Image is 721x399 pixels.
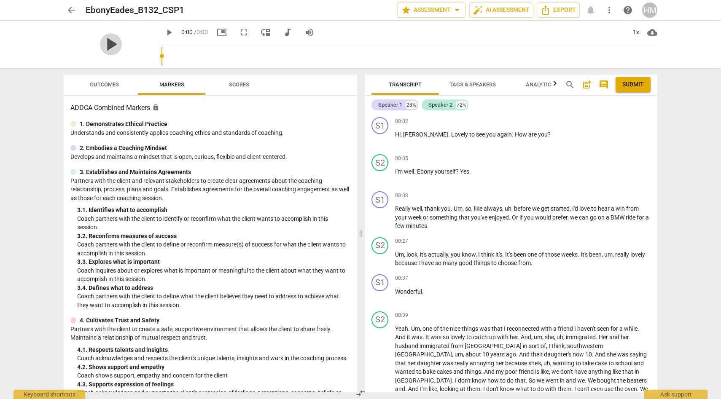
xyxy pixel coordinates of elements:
span: , [613,251,615,258]
span: comment [599,80,609,90]
span: Outcomes [90,81,119,88]
span: been [589,251,602,258]
span: to [576,360,582,367]
span: , [471,205,474,212]
div: Speaker 2 [428,101,452,109]
p: Coach acknowledges and respects the client's unique talents, insights and work in the coaching pr... [77,354,350,363]
span: that [492,325,504,332]
span: lovely [630,251,645,258]
button: Picture in picture [214,25,229,40]
span: reconnected [507,325,541,332]
p: Understands and consistently applies coaching ethics and standards of coaching. [70,129,350,137]
span: . [408,325,411,332]
span: , [420,325,422,332]
span: get [541,205,551,212]
span: know [462,251,476,258]
span: win [616,205,626,212]
span: And [595,351,607,358]
span: I [418,260,421,266]
span: husband [395,343,420,349]
div: Change speaker [371,191,388,208]
span: or [423,214,430,221]
span: compare_arrows [355,388,366,398]
span: Or [512,214,519,221]
span: And [395,334,407,340]
span: now [573,351,585,358]
span: . [451,205,454,212]
span: actually [428,251,448,258]
span: Assessment [401,5,462,15]
span: one [527,251,538,258]
span: it [407,334,412,340]
span: go [590,214,598,221]
div: 3. 2. Reconfirms measures of success [77,232,350,241]
span: wanting [553,360,576,367]
span: yourself [435,168,456,175]
span: help [623,5,633,15]
span: , [463,205,465,212]
span: your [395,214,408,221]
span: Tags & Speakers [449,81,496,88]
div: 4. 1. Respects talents and insights [77,345,350,354]
div: Speaker 1 [378,101,402,109]
span: the [440,325,450,332]
span: of [538,251,545,258]
span: and [609,334,621,340]
span: with [541,325,553,332]
span: . [512,131,515,138]
span: post_add [582,80,592,90]
span: she [607,351,617,358]
span: a [553,325,558,332]
span: cake [595,360,608,367]
span: really [455,360,470,367]
span: was [442,360,455,367]
div: Change speaker [371,274,388,291]
span: auto_fix_high [473,5,483,15]
span: we [570,214,579,221]
span: picture_in_picture [217,27,227,37]
span: a [619,325,624,332]
span: 0:00 [181,29,193,35]
span: ? [456,168,460,175]
span: really [615,251,630,258]
span: annoying [470,360,495,367]
span: something [430,214,459,221]
span: was [412,334,422,340]
button: AI Assessment [469,3,533,18]
span: play_arrow [100,33,122,55]
span: , [570,205,572,212]
span: started [551,205,570,212]
span: . [592,351,595,358]
span: prefer [552,214,568,221]
span: [GEOGRAPHIC_DATA] [395,351,452,358]
p: Partners with the client and relevant stakeholders to create clear agreements about the coaching ... [70,177,350,203]
span: , [448,251,451,258]
span: her [495,360,505,367]
span: . [427,222,429,229]
span: her [407,360,417,367]
span: I'd [572,205,579,212]
span: friend [558,325,574,332]
span: love [579,205,591,212]
span: . [422,334,425,340]
span: , [422,205,425,212]
span: to [591,205,598,212]
span: , [404,251,406,258]
span: , [541,360,543,367]
span: , [568,214,570,221]
span: . [469,168,471,175]
span: It's [505,251,514,258]
span: immigrated [420,343,451,349]
span: play_arrow [164,27,174,37]
span: southwestern [567,343,603,349]
span: look [406,251,417,258]
span: was [617,351,630,358]
span: always [484,205,502,212]
button: Export [537,3,580,18]
span: Ebony [417,168,435,175]
p: 2. Embodies a Coaching Mindset [80,144,167,153]
span: from [518,260,531,266]
span: because [395,260,418,266]
span: , [476,251,478,258]
div: Change speaker [371,117,388,134]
